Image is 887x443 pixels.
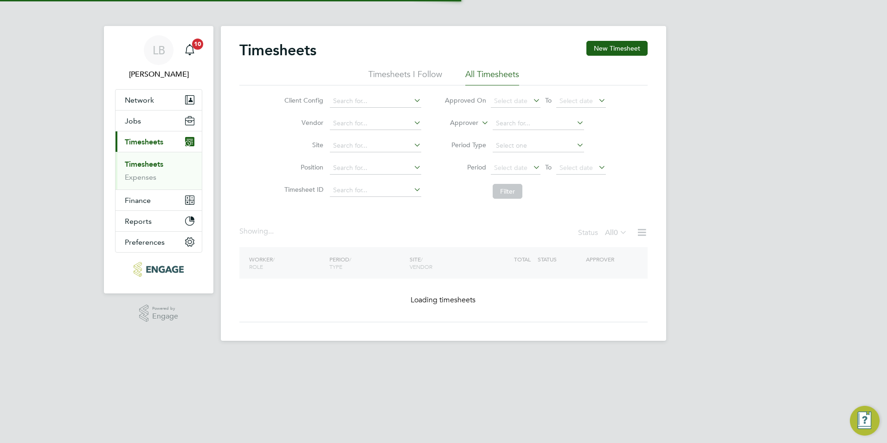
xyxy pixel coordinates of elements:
[282,96,323,104] label: Client Config
[125,160,163,169] a: Timesheets
[444,141,486,149] label: Period Type
[125,173,156,182] a: Expenses
[115,262,202,277] a: Go to home page
[125,217,152,226] span: Reports
[282,185,323,194] label: Timesheet ID
[116,90,202,110] button: Network
[152,313,178,320] span: Engage
[125,196,151,205] span: Finance
[116,152,202,189] div: Timesheets
[239,227,276,236] div: Showing
[493,139,584,152] input: Select one
[115,35,202,80] a: LB[PERSON_NAME]
[850,406,880,436] button: Engage Resource Center
[125,96,154,104] span: Network
[282,141,323,149] label: Site
[116,232,202,252] button: Preferences
[444,96,486,104] label: Approved On
[282,163,323,171] label: Position
[586,41,648,56] button: New Timesheet
[330,95,421,108] input: Search for...
[282,118,323,127] label: Vendor
[330,184,421,197] input: Search for...
[494,97,527,105] span: Select date
[330,117,421,130] input: Search for...
[116,111,202,131] button: Jobs
[330,139,421,152] input: Search for...
[116,190,202,210] button: Finance
[578,227,629,240] div: Status
[134,262,183,277] img: pcrnet-logo-retina.png
[115,69,202,80] span: Lauren Bowron
[542,94,554,106] span: To
[139,305,179,322] a: Powered byEngage
[444,163,486,171] label: Period
[192,39,203,50] span: 10
[116,211,202,231] button: Reports
[494,163,527,172] span: Select date
[180,35,199,65] a: 10
[437,118,478,128] label: Approver
[493,117,584,130] input: Search for...
[368,69,442,85] li: Timesheets I Follow
[239,41,316,59] h2: Timesheets
[152,305,178,313] span: Powered by
[104,26,213,293] nav: Main navigation
[116,131,202,152] button: Timesheets
[559,97,593,105] span: Select date
[330,162,421,175] input: Search for...
[493,184,522,199] button: Filter
[465,69,519,85] li: All Timesheets
[605,228,627,237] label: All
[559,163,593,172] span: Select date
[125,117,141,125] span: Jobs
[125,238,165,247] span: Preferences
[614,228,618,237] span: 0
[542,161,554,173] span: To
[268,227,274,236] span: ...
[153,44,165,56] span: LB
[125,137,163,146] span: Timesheets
